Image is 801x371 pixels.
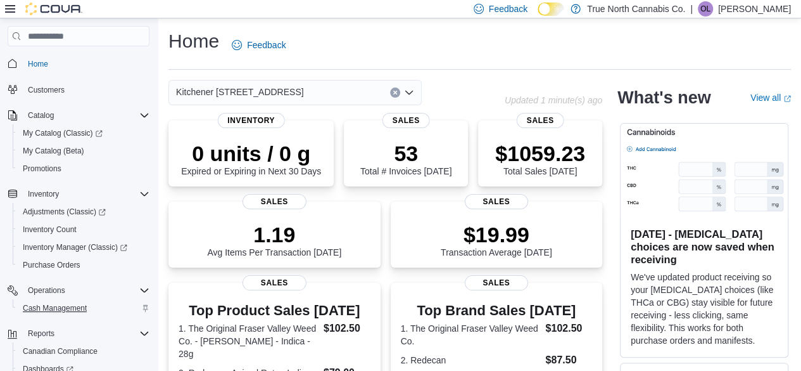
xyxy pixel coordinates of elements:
[18,344,103,359] a: Canadian Compliance
[718,1,791,16] p: [PERSON_NAME]
[168,29,219,54] h1: Home
[18,204,111,219] a: Adjustments (Classic)
[13,342,155,360] button: Canadian Compliance
[18,222,149,237] span: Inventory Count
[18,143,149,159] span: My Catalog (Beta)
[587,1,685,16] p: True North Cannabis Co.
[23,56,53,72] a: Home
[441,222,552,247] p: $19.99
[750,93,791,103] a: View allExternal link
[243,275,306,290] span: Sales
[28,85,65,95] span: Customers
[3,54,155,72] button: Home
[401,354,541,367] dt: 2. Redecan
[517,113,564,128] span: Sales
[23,108,149,123] span: Catalog
[698,1,713,16] div: Olivia Leeman
[404,88,414,98] button: Open list of options
[3,81,155,99] button: Customers
[23,186,149,202] span: Inventory
[382,113,430,128] span: Sales
[3,107,155,124] button: Catalog
[207,222,341,247] p: 1.19
[3,185,155,203] button: Inventory
[23,303,87,313] span: Cash Management
[18,344,149,359] span: Canadian Compliance
[23,326,60,341] button: Reports
[700,1,710,16] span: OL
[401,322,541,348] dt: 1. The Original Fraser Valley Weed Co.
[495,141,585,176] div: Total Sales [DATE]
[631,271,778,347] p: We've updated product receiving so your [MEDICAL_DATA] choices (like THCa or CBG) stay visible fo...
[23,225,77,235] span: Inventory Count
[23,82,70,98] a: Customers
[401,303,593,318] h3: Top Brand Sales [DATE]
[360,141,451,166] p: 53
[545,353,592,368] dd: $87.50
[23,207,106,217] span: Adjustments (Classic)
[18,204,149,219] span: Adjustments (Classic)
[18,126,108,141] a: My Catalog (Classic)
[545,321,592,336] dd: $102.50
[28,285,65,296] span: Operations
[18,222,82,237] a: Inventory Count
[23,242,127,252] span: Inventory Manager (Classic)
[465,275,528,290] span: Sales
[18,301,149,316] span: Cash Management
[489,3,527,15] span: Feedback
[18,143,89,159] a: My Catalog (Beta)
[247,39,286,51] span: Feedback
[23,146,84,156] span: My Catalog (Beta)
[23,164,61,174] span: Promotions
[243,194,306,209] span: Sales
[390,88,400,98] button: Clear input
[207,222,341,257] div: Avg Items Per Transaction [DATE]
[324,321,370,336] dd: $102.50
[441,222,552,257] div: Transaction Average [DATE]
[23,108,59,123] button: Catalog
[23,55,149,71] span: Home
[23,283,70,298] button: Operations
[23,326,149,341] span: Reports
[176,84,304,100] span: Kitchener [STREET_ADDRESS]
[3,325,155,342] button: Reports
[13,142,155,160] button: My Catalog (Beta)
[13,160,155,178] button: Promotions
[18,257,85,273] a: Purchase Orders
[18,301,92,316] a: Cash Management
[18,240,149,255] span: Inventory Manager (Classic)
[28,189,59,199] span: Inventory
[360,141,451,176] div: Total # Invoices [DATE]
[18,126,149,141] span: My Catalog (Classic)
[28,329,54,339] span: Reports
[18,240,132,255] a: Inventory Manager (Classic)
[538,3,564,16] input: Dark Mode
[690,1,693,16] p: |
[23,283,149,298] span: Operations
[13,124,155,142] a: My Catalog (Classic)
[25,3,82,15] img: Cova
[3,282,155,299] button: Operations
[13,238,155,256] a: Inventory Manager (Classic)
[23,128,103,138] span: My Catalog (Classic)
[23,260,80,270] span: Purchase Orders
[181,141,321,176] div: Expired or Expiring in Next 30 Days
[631,228,778,266] h3: [DATE] - [MEDICAL_DATA] choices are now saved when receiving
[23,346,98,356] span: Canadian Compliance
[179,322,319,360] dt: 1. The Original Fraser Valley Weed Co. - [PERSON_NAME] - Indica - 28g
[23,82,149,98] span: Customers
[227,32,291,58] a: Feedback
[13,221,155,238] button: Inventory Count
[181,141,321,166] p: 0 units / 0 g
[465,194,528,209] span: Sales
[217,113,285,128] span: Inventory
[179,303,370,318] h3: Top Product Sales [DATE]
[18,257,149,273] span: Purchase Orders
[783,95,791,103] svg: External link
[13,299,155,317] button: Cash Management
[28,110,54,120] span: Catalog
[495,141,585,166] p: $1059.23
[13,203,155,221] a: Adjustments (Classic)
[18,161,66,176] a: Promotions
